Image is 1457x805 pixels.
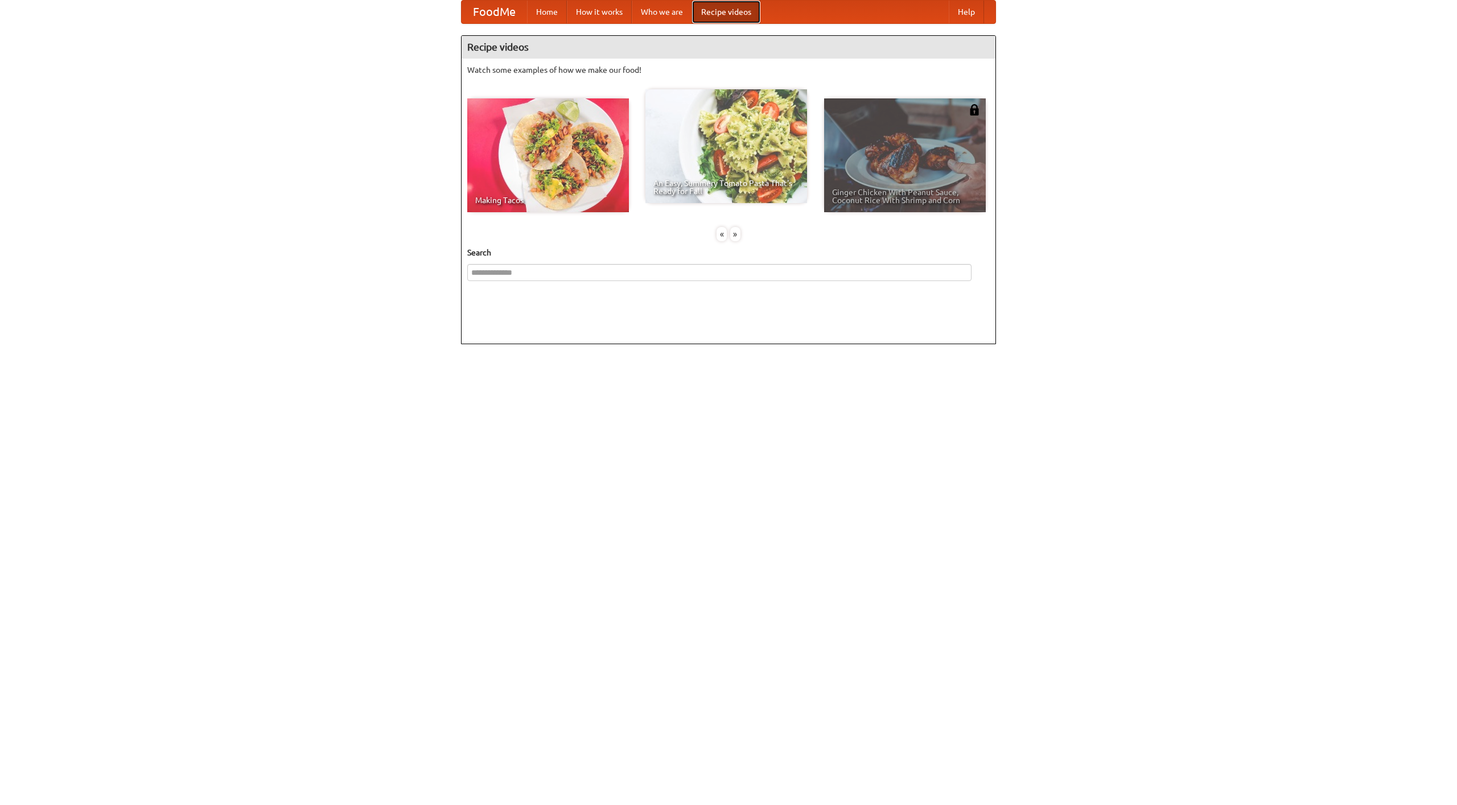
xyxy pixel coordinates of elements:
a: Making Tacos [467,98,629,212]
div: » [730,227,740,241]
span: Making Tacos [475,196,621,204]
span: An Easy, Summery Tomato Pasta That's Ready for Fall [653,179,799,195]
h4: Recipe videos [462,36,995,59]
a: Home [527,1,567,23]
div: « [717,227,727,241]
a: How it works [567,1,632,23]
a: Recipe videos [692,1,760,23]
h5: Search [467,247,990,258]
a: Who we are [632,1,692,23]
a: An Easy, Summery Tomato Pasta That's Ready for Fall [645,89,807,203]
img: 483408.png [969,104,980,115]
p: Watch some examples of how we make our food! [467,64,990,76]
a: FoodMe [462,1,527,23]
a: Help [949,1,984,23]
